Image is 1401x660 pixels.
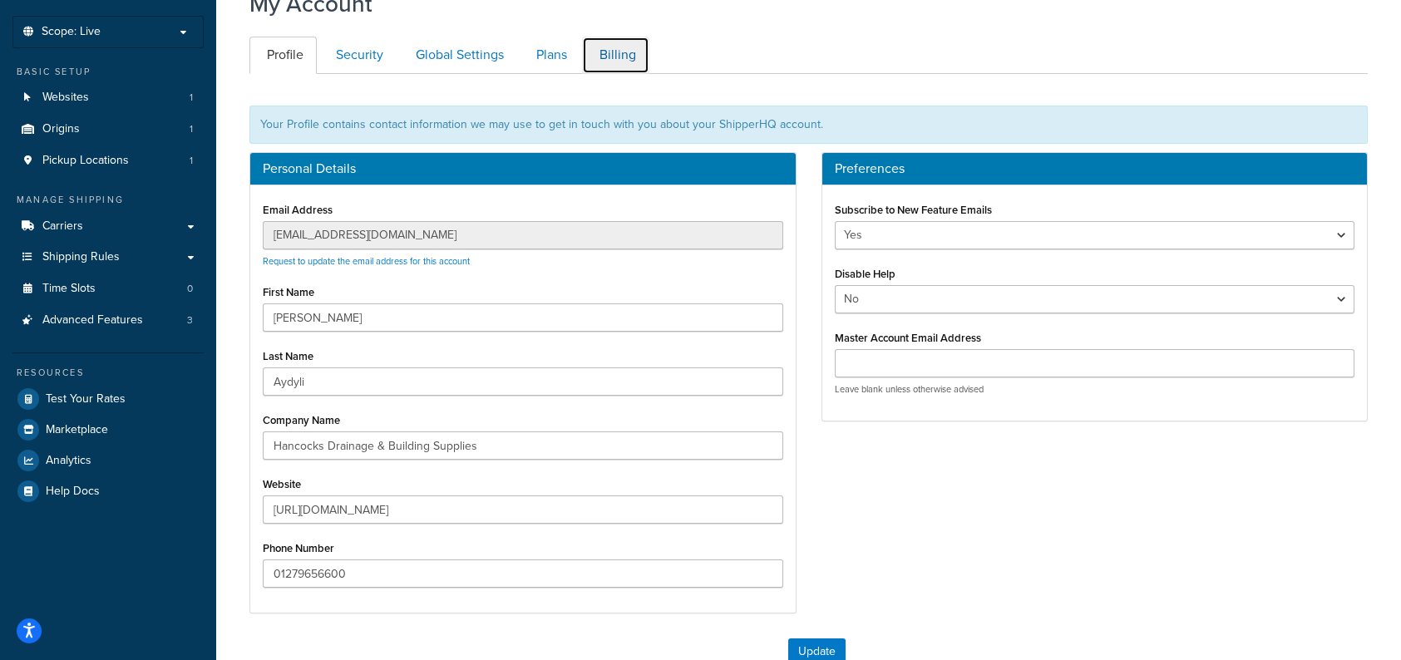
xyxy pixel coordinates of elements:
li: Origins [12,114,204,145]
span: Test Your Rates [46,392,126,406]
label: Phone Number [263,542,334,554]
span: Analytics [46,454,91,468]
li: Time Slots [12,273,204,304]
span: Carriers [42,219,83,234]
p: Leave blank unless otherwise advised [835,383,1355,396]
span: 1 [190,154,193,168]
div: Basic Setup [12,65,204,79]
span: 1 [190,122,193,136]
h3: Personal Details [263,161,783,176]
a: Carriers [12,211,204,242]
div: Your Profile contains contact information we may use to get in touch with you about your ShipperH... [249,106,1368,144]
label: Website [263,478,301,490]
span: Marketplace [46,423,108,437]
label: Company Name [263,414,340,426]
a: Global Settings [398,37,517,74]
span: Scope: Live [42,25,101,39]
a: Help Docs [12,476,204,506]
span: Shipping Rules [42,250,120,264]
a: Request to update the email address for this account [263,254,470,268]
a: Pickup Locations 1 [12,145,204,176]
span: Origins [42,122,80,136]
a: Security [318,37,397,74]
a: Test Your Rates [12,384,204,414]
span: Help Docs [46,485,100,499]
a: Origins 1 [12,114,204,145]
a: Profile [249,37,317,74]
div: Manage Shipping [12,193,204,207]
span: Time Slots [42,282,96,296]
a: Time Slots 0 [12,273,204,304]
span: Advanced Features [42,313,143,328]
label: Subscribe to New Feature Emails [835,204,992,216]
li: Advanced Features [12,305,204,336]
a: Analytics [12,446,204,475]
a: Shipping Rules [12,242,204,273]
a: Marketplace [12,415,204,445]
a: Websites 1 [12,82,204,113]
label: Email Address [263,204,333,216]
h3: Preferences [835,161,1355,176]
span: 3 [187,313,193,328]
label: First Name [263,286,314,298]
label: Last Name [263,350,313,362]
span: 1 [190,91,193,105]
div: Resources [12,366,204,380]
a: Plans [519,37,580,74]
label: Disable Help [835,268,895,280]
span: Websites [42,91,89,105]
span: 0 [187,282,193,296]
li: Pickup Locations [12,145,204,176]
li: Websites [12,82,204,113]
a: Billing [582,37,649,74]
a: Advanced Features 3 [12,305,204,336]
span: Pickup Locations [42,154,129,168]
label: Master Account Email Address [835,332,981,344]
